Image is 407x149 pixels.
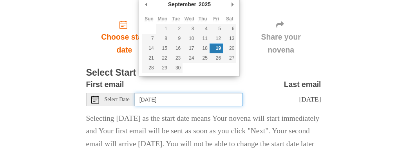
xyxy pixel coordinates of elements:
[249,31,313,56] span: Share your novena
[169,53,183,63] button: 23
[156,63,169,73] button: 29
[223,24,236,34] button: 6
[223,34,236,44] button: 13
[284,78,321,91] label: Last email
[183,24,196,34] button: 3
[142,63,156,73] button: 28
[172,16,180,22] abbr: Tuesday
[156,24,169,34] button: 1
[142,34,156,44] button: 7
[169,34,183,44] button: 9
[299,95,321,103] span: [DATE]
[156,44,169,53] button: 15
[226,16,233,22] abbr: Saturday
[223,53,236,63] button: 27
[196,53,210,63] button: 25
[210,44,223,53] button: 19
[169,44,183,53] button: 16
[142,44,156,53] button: 14
[183,44,196,53] button: 17
[145,16,154,22] abbr: Sunday
[223,44,236,53] button: 20
[169,63,183,73] button: 30
[169,24,183,34] button: 2
[94,31,155,56] span: Choose start date
[86,78,124,91] label: First email
[210,24,223,34] button: 5
[196,24,210,34] button: 4
[86,14,163,60] a: Choose start date
[185,16,194,22] abbr: Wednesday
[183,53,196,63] button: 24
[183,34,196,44] button: 10
[142,53,156,63] button: 21
[210,53,223,63] button: 26
[199,16,207,22] abbr: Thursday
[196,44,210,53] button: 18
[86,68,321,78] h3: Select Start Date
[105,97,130,102] span: Select Date
[156,34,169,44] button: 8
[158,16,168,22] abbr: Monday
[210,34,223,44] button: 12
[241,14,321,60] div: Click "Next" to confirm your start date first.
[196,34,210,44] button: 11
[213,16,219,22] abbr: Friday
[135,93,243,106] input: Use the arrow keys to pick a date
[156,53,169,63] button: 22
